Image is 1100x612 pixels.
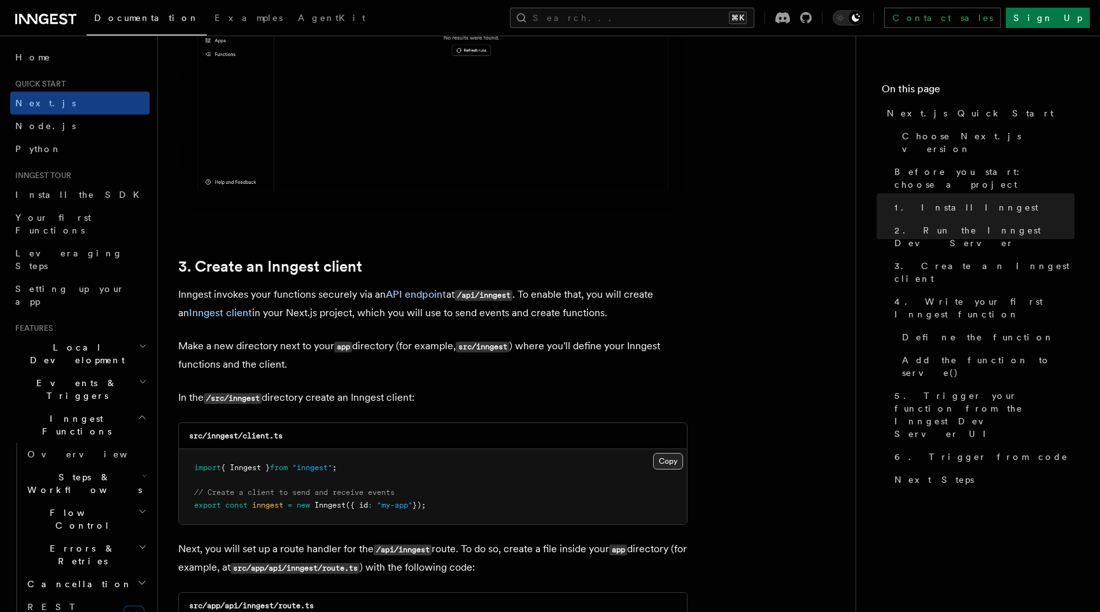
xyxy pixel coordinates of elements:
[894,473,974,486] span: Next Steps
[22,537,150,573] button: Errors & Retries
[653,453,683,469] button: Copy
[10,277,150,313] a: Setting up your app
[290,4,373,34] a: AgentKit
[887,107,1054,120] span: Next.js Quick Start
[15,248,123,271] span: Leveraging Steps
[374,545,432,555] code: /api/inngest
[412,501,426,510] span: });
[894,450,1068,463] span: 6. Trigger from code
[10,79,66,89] span: Quick start
[510,8,754,28] button: Search...⌘K
[22,542,138,567] span: Errors & Retries
[87,4,207,36] a: Documentation
[10,206,150,242] a: Your first Functions
[314,501,346,510] span: Inngest
[889,445,1075,468] a: 6. Trigger from code
[22,578,132,590] span: Cancellation
[897,349,1075,384] a: Add the function to serve()
[22,471,142,496] span: Steps & Workflows
[386,288,446,300] a: API endpoint
[889,219,1075,254] a: 2. Run the Inngest Dev Server
[882,81,1075,102] h4: On this page
[15,144,62,154] span: Python
[10,341,139,366] span: Local Development
[889,254,1075,290] a: 3. Create an Inngest client
[189,431,283,440] code: src/inngest/client.ts
[346,501,368,510] span: ({ id
[15,121,76,131] span: Node.js
[178,258,362,275] a: 3. Create an Inngest client
[22,466,150,501] button: Steps & Workflows
[368,501,372,510] span: :
[455,290,512,301] code: /api/inngest
[377,501,412,510] span: "my-app"
[22,573,150,595] button: Cancellation
[22,506,138,532] span: Flow Control
[10,323,53,333] span: Features
[10,115,150,137] a: Node.js
[897,125,1075,160] a: Choose Next.js version
[204,393,262,404] code: /src/inngest
[22,443,150,466] a: Overview
[884,8,1001,28] a: Contact sales
[230,563,360,574] code: src/app/api/inngest/route.ts
[298,13,365,23] span: AgentKit
[889,290,1075,326] a: 4. Write your first Inngest function
[15,190,147,200] span: Install the SDK
[729,11,747,24] kbd: ⌘K
[270,463,288,472] span: from
[189,601,314,610] code: src/app/api/inngest/route.ts
[894,224,1075,249] span: 2. Run the Inngest Dev Server
[332,463,337,472] span: ;
[10,170,71,181] span: Inngest tour
[889,468,1075,491] a: Next Steps
[334,342,352,352] code: app
[894,389,1075,440] span: 5. Trigger your function from the Inngest Dev Server UI
[207,4,290,34] a: Examples
[215,13,283,23] span: Examples
[902,331,1054,344] span: Define the function
[252,501,283,510] span: inngest
[221,463,270,472] span: { Inngest }
[288,501,292,510] span: =
[189,307,252,319] a: Inngest client
[225,501,248,510] span: const
[889,196,1075,219] a: 1. Install Inngest
[902,354,1075,379] span: Add the function to serve()
[10,92,150,115] a: Next.js
[15,212,91,235] span: Your first Functions
[889,160,1075,196] a: Before you start: choose a project
[889,384,1075,445] a: 5. Trigger your function from the Inngest Dev Server UI
[27,449,159,459] span: Overview
[22,501,150,537] button: Flow Control
[10,137,150,160] a: Python
[10,372,150,407] button: Events & Triggers
[833,10,863,25] button: Toggle dark mode
[94,13,199,23] span: Documentation
[10,46,150,69] a: Home
[178,286,687,322] p: Inngest invokes your functions securely via an at . To enable that, you will create an in your Ne...
[902,130,1075,155] span: Choose Next.js version
[194,488,395,497] span: // Create a client to send and receive events
[894,165,1075,191] span: Before you start: choose a project
[882,102,1075,125] a: Next.js Quick Start
[194,463,221,472] span: import
[894,201,1038,214] span: 1. Install Inngest
[194,501,221,510] span: export
[15,51,51,64] span: Home
[1006,8,1090,28] a: Sign Up
[178,337,687,373] p: Make a new directory next to your directory (for example, ) where you'll define your Inngest func...
[178,540,687,577] p: Next, you will set up a route handler for the route. To do so, create a file inside your director...
[894,260,1075,285] span: 3. Create an Inngest client
[297,501,310,510] span: new
[10,336,150,372] button: Local Development
[10,407,150,443] button: Inngest Functions
[897,326,1075,349] a: Define the function
[292,463,332,472] span: "inngest"
[894,295,1075,321] span: 4. Write your first Inngest function
[10,377,139,402] span: Events & Triggers
[15,98,76,108] span: Next.js
[10,183,150,206] a: Install the SDK
[10,242,150,277] a: Leveraging Steps
[15,284,125,307] span: Setting up your app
